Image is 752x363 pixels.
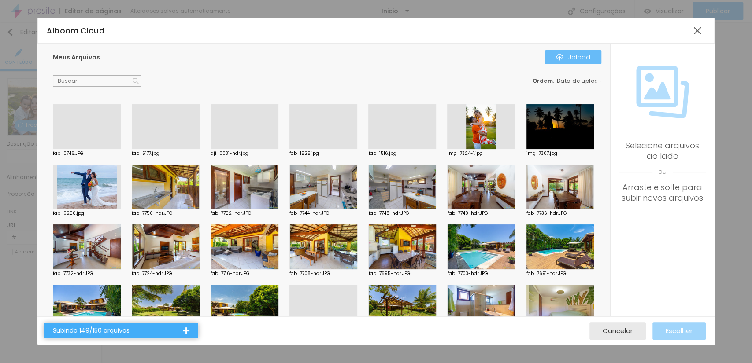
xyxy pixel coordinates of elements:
span: Meus Arquivos [53,53,100,62]
div: fab_7744-hdr.JPG [289,211,357,216]
div: img_7324-1.jpg [447,151,515,156]
img: Icone [636,66,689,118]
div: fab_9256.jpg [53,211,121,216]
span: Alboom Cloud [47,26,104,36]
div: Upload [556,54,590,61]
div: fab_5177.jpg [132,151,200,156]
span: Data de upload [557,78,603,84]
div: fab_7724-hdr.JPG [132,271,200,276]
input: Buscar [53,75,141,87]
div: fab_1525.jpg [289,151,357,156]
button: Escolher [652,322,706,340]
div: fab_7695-hdr.JPG [368,271,436,276]
div: fab_7752-hdr.JPG [211,211,278,216]
div: : [533,78,601,84]
div: fab_1516.jpg [368,151,436,156]
div: fab_7716-hdr.JPG [211,271,278,276]
span: Cancelar [603,327,633,334]
button: Cancelar [589,322,646,340]
div: img_7307.jpg [526,151,594,156]
div: fab_7736-hdr.JPG [526,211,594,216]
div: fab_7740-hdr.JPG [447,211,515,216]
div: fab_7748-hdr.JPG [368,211,436,216]
span: Escolher [666,327,693,334]
div: Subindo 149/150 arquivos [53,327,183,334]
div: fab_7732-hdr.JPG [53,271,121,276]
div: fab_7708-hdr.JPG [289,271,357,276]
div: fab_7703-hdr.JPG [447,271,515,276]
img: Icone [556,54,563,61]
span: Ordem [533,77,553,84]
img: Icone [133,78,139,84]
span: ou [619,161,706,182]
div: fab_7691-hdr.JPG [526,271,594,276]
button: IconeUpload [545,50,601,64]
div: fab_0746.JPG [53,151,121,156]
div: dji_0031-hdr.jpg [211,151,278,156]
div: fab_7756-hdr.JPG [132,211,200,216]
div: Selecione arquivos ao lado Arraste e solte para subir novos arquivos [619,140,706,203]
